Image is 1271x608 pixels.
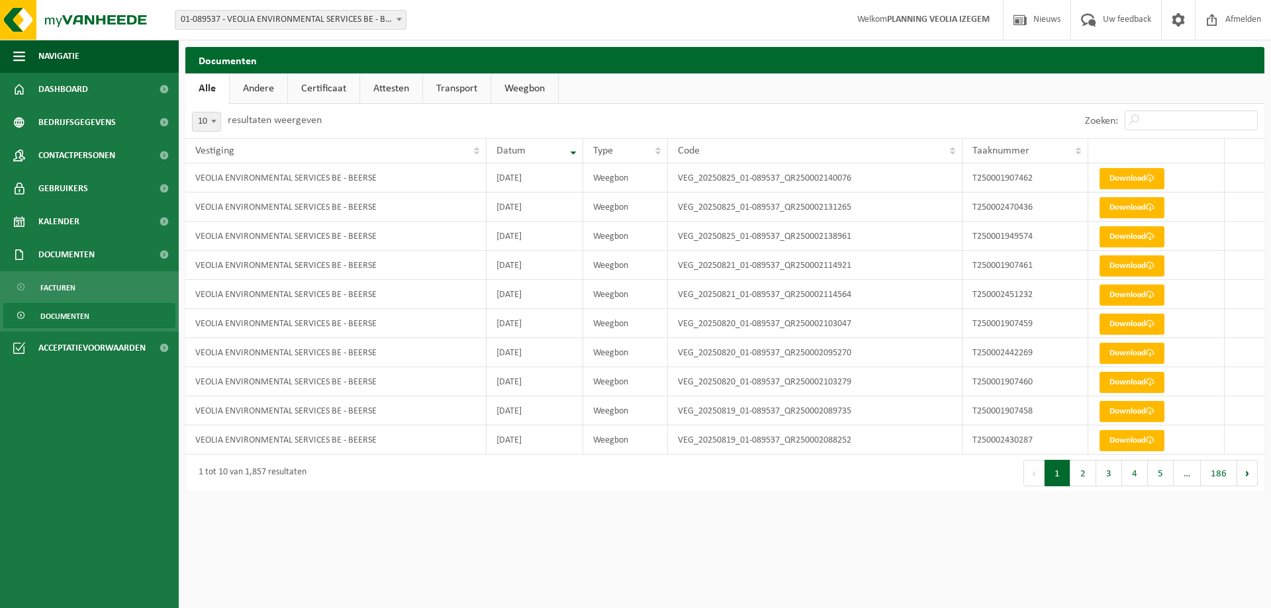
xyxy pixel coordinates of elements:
[185,338,487,367] td: VEOLIA ENVIRONMENTAL SERVICES BE - BEERSE
[491,73,558,104] a: Weegbon
[583,222,669,251] td: Weegbon
[185,163,487,193] td: VEOLIA ENVIRONMENTAL SERVICES BE - BEERSE
[185,222,487,251] td: VEOLIA ENVIRONMENTAL SERVICES BE - BEERSE
[963,163,1088,193] td: T250001907462
[1100,197,1164,218] a: Download
[1100,284,1164,306] a: Download
[38,73,88,106] span: Dashboard
[963,222,1088,251] td: T250001949574
[1100,168,1164,189] a: Download
[963,367,1088,396] td: T250001907460
[185,396,487,425] td: VEOLIA ENVIRONMENTAL SERVICES BE - BEERSE
[583,280,669,309] td: Weegbon
[1100,314,1164,335] a: Download
[1100,343,1164,364] a: Download
[487,367,583,396] td: [DATE]
[40,304,89,329] span: Documenten
[487,280,583,309] td: [DATE]
[3,275,175,300] a: Facturen
[423,73,491,104] a: Transport
[963,309,1088,338] td: T250001907459
[583,251,669,280] td: Weegbon
[963,193,1088,222] td: T250002470436
[668,193,963,222] td: VEG_20250825_01-089537_QR250002131265
[185,47,1264,73] h2: Documenten
[963,251,1088,280] td: T250001907461
[38,40,79,73] span: Navigatie
[192,112,221,132] span: 10
[195,146,234,156] span: Vestiging
[1100,226,1164,247] a: Download
[583,425,669,455] td: Weegbon
[1045,460,1070,486] button: 1
[38,139,115,172] span: Contactpersonen
[487,222,583,251] td: [DATE]
[185,193,487,222] td: VEOLIA ENVIRONMENTAL SERVICES BE - BEERSE
[963,280,1088,309] td: T250002451232
[288,73,359,104] a: Certificaat
[668,251,963,280] td: VEG_20250821_01-089537_QR250002114921
[185,73,229,104] a: Alle
[668,222,963,251] td: VEG_20250825_01-089537_QR250002138961
[487,309,583,338] td: [DATE]
[1201,460,1237,486] button: 186
[1085,116,1118,126] label: Zoeken:
[487,396,583,425] td: [DATE]
[1174,460,1201,486] span: …
[1096,460,1122,486] button: 3
[668,396,963,425] td: VEG_20250819_01-089537_QR250002089735
[583,396,669,425] td: Weegbon
[583,163,669,193] td: Weegbon
[593,146,613,156] span: Type
[175,10,406,30] span: 01-089537 - VEOLIA ENVIRONMENTAL SERVICES BE - BEERSE
[972,146,1029,156] span: Taaknummer
[1100,430,1164,451] a: Download
[963,425,1088,455] td: T250002430287
[38,205,79,238] span: Kalender
[487,338,583,367] td: [DATE]
[185,251,487,280] td: VEOLIA ENVIRONMENTAL SERVICES BE - BEERSE
[583,193,669,222] td: Weegbon
[40,275,75,300] span: Facturen
[360,73,422,104] a: Attesten
[583,367,669,396] td: Weegbon
[668,163,963,193] td: VEG_20250825_01-089537_QR250002140076
[668,425,963,455] td: VEG_20250819_01-089537_QR250002088252
[1100,401,1164,422] a: Download
[1122,460,1148,486] button: 4
[583,338,669,367] td: Weegbon
[192,461,306,485] div: 1 tot 10 van 1,857 resultaten
[3,303,175,328] a: Documenten
[1100,372,1164,393] a: Download
[230,73,287,104] a: Andere
[185,425,487,455] td: VEOLIA ENVIRONMENTAL SERVICES BE - BEERSE
[583,309,669,338] td: Weegbon
[193,112,220,131] span: 10
[487,193,583,222] td: [DATE]
[668,309,963,338] td: VEG_20250820_01-089537_QR250002103047
[487,251,583,280] td: [DATE]
[38,238,95,271] span: Documenten
[228,115,322,126] label: resultaten weergeven
[668,338,963,367] td: VEG_20250820_01-089537_QR250002095270
[963,396,1088,425] td: T250001907458
[487,163,583,193] td: [DATE]
[185,309,487,338] td: VEOLIA ENVIRONMENTAL SERVICES BE - BEERSE
[668,280,963,309] td: VEG_20250821_01-089537_QR250002114564
[496,146,526,156] span: Datum
[1070,460,1096,486] button: 2
[38,331,146,365] span: Acceptatievoorwaarden
[175,11,406,29] span: 01-089537 - VEOLIA ENVIRONMENTAL SERVICES BE - BEERSE
[1100,255,1164,277] a: Download
[38,106,116,139] span: Bedrijfsgegevens
[38,172,88,205] span: Gebruikers
[1023,460,1045,486] button: Previous
[887,15,990,24] strong: PLANNING VEOLIA IZEGEM
[1237,460,1258,486] button: Next
[668,367,963,396] td: VEG_20250820_01-089537_QR250002103279
[1148,460,1174,486] button: 5
[185,367,487,396] td: VEOLIA ENVIRONMENTAL SERVICES BE - BEERSE
[963,338,1088,367] td: T250002442269
[678,146,700,156] span: Code
[185,280,487,309] td: VEOLIA ENVIRONMENTAL SERVICES BE - BEERSE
